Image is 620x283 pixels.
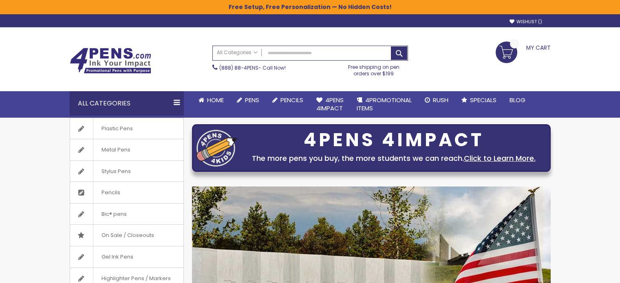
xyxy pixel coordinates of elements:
div: The more pens you buy, the more students we can reach. [241,153,546,164]
img: 4Pens Custom Pens and Promotional Products [70,48,151,74]
span: Pencils [280,96,303,104]
span: Rush [433,96,448,104]
a: Click to Learn More. [464,153,536,163]
span: On Sale / Closeouts [93,225,162,246]
span: Metal Pens [93,139,139,160]
a: Stylus Pens [70,161,183,182]
a: Bic® pens [70,204,183,225]
a: Rush [418,91,455,109]
a: Blog [503,91,532,109]
span: Gel Ink Pens [93,246,141,268]
a: Pencils [266,91,310,109]
span: Blog [510,96,525,104]
span: 4Pens 4impact [316,96,344,112]
span: 4PROMOTIONAL ITEMS [357,96,412,112]
span: Pencils [93,182,128,203]
a: (888) 88-4PENS [219,64,258,71]
a: Home [192,91,230,109]
a: Specials [455,91,503,109]
span: Pens [245,96,259,104]
span: Specials [470,96,496,104]
span: - Call Now! [219,64,286,71]
a: On Sale / Closeouts [70,225,183,246]
a: Metal Pens [70,139,183,160]
a: Plastic Pens [70,118,183,139]
a: 4Pens4impact [310,91,350,118]
div: 4PENS 4IMPACT [241,132,546,149]
a: Wishlist [510,19,542,25]
img: four_pen_logo.png [196,129,237,167]
span: Stylus Pens [93,161,139,182]
span: Plastic Pens [93,118,141,139]
a: Pens [230,91,266,109]
span: Home [207,96,224,104]
span: Bic® pens [93,204,135,225]
a: Pencils [70,182,183,203]
div: All Categories [70,91,184,116]
a: Gel Ink Pens [70,246,183,268]
span: All Categories [217,49,258,56]
a: 4PROMOTIONALITEMS [350,91,418,118]
a: All Categories [213,46,262,59]
div: Free shipping on pen orders over $199 [340,61,408,77]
